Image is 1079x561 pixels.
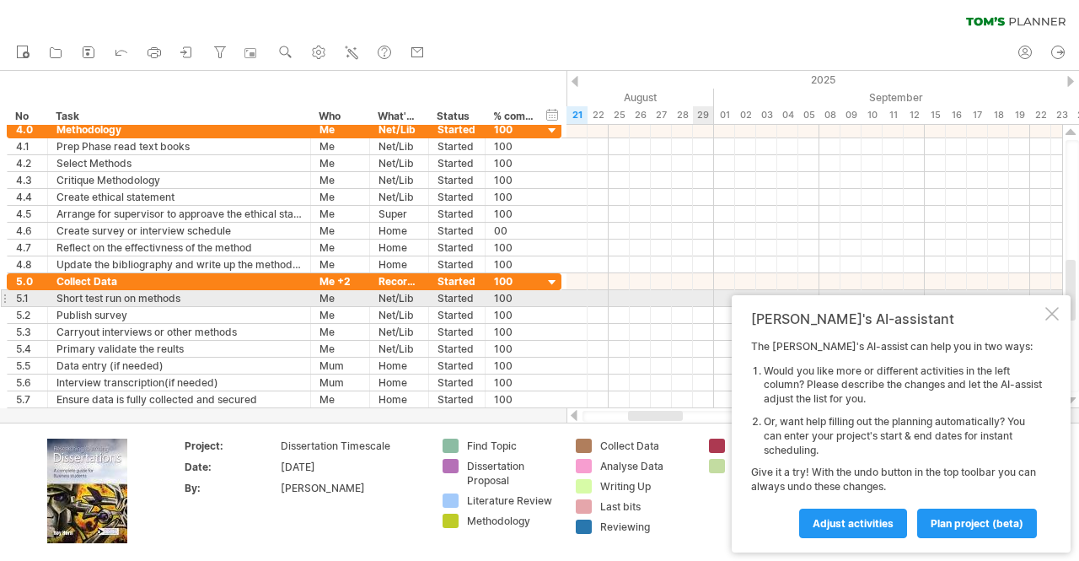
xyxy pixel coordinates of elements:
div: Started [438,256,476,272]
div: Started [438,189,476,205]
div: 100 [494,358,534,374]
div: 100 [494,307,534,323]
div: 5.5 [16,358,39,374]
div: Task [56,108,301,125]
div: Reflect on the effectivness of the method [56,240,302,256]
div: 100 [494,341,534,357]
div: Monday, 15 September 2025 [925,106,946,124]
div: Tuesday, 23 September 2025 [1051,106,1072,124]
div: 4.1 [16,138,39,154]
div: Net/Lib [378,155,420,171]
div: Me [319,324,361,340]
div: Me [319,341,361,357]
div: Me [319,307,361,323]
div: Thursday, 11 September 2025 [883,106,904,124]
div: 100 [494,375,534,391]
div: Started [438,121,476,138]
a: Adjust activities [799,509,907,538]
div: Me [319,223,361,239]
div: 100 [494,206,534,222]
div: 100 [494,121,534,138]
div: 4.0 [16,121,39,138]
div: Friday, 29 August 2025 [693,106,714,124]
div: Me [319,391,361,407]
div: Status [437,108,475,125]
div: Project: [185,439,277,453]
div: Net/Lib [378,138,420,154]
div: Friday, 19 September 2025 [1009,106,1030,124]
div: Methodology [56,121,302,138]
span: Adjust activities [813,517,894,530]
div: Monday, 1 September 2025 [714,106,735,124]
div: 5.7 [16,391,39,407]
div: Me [319,240,361,256]
div: Create ethical statement [56,189,302,205]
div: Find Topic [467,439,559,453]
div: Started [438,223,476,239]
div: Started [438,307,476,323]
div: Create survey or interview schedule [56,223,302,239]
div: Date: [185,460,277,474]
div: Home [378,223,420,239]
div: Friday, 5 September 2025 [798,106,819,124]
div: Wednesday, 17 September 2025 [967,106,988,124]
div: Home [378,391,420,407]
div: 00 [494,223,534,239]
div: Critique Methodology [56,172,302,188]
div: Home [378,375,420,391]
div: Dissertation Timescale [281,439,422,453]
div: Data entry (if needed) [56,358,302,374]
div: Tuesday, 26 August 2025 [630,106,651,124]
div: Started [438,324,476,340]
div: 100 [494,256,534,272]
div: Methodology [467,514,559,528]
div: No [15,108,38,125]
div: Wednesday, 27 August 2025 [651,106,672,124]
div: Collect Data [600,439,692,453]
div: 5.6 [16,375,39,391]
div: Thursday, 21 August 2025 [566,106,588,124]
div: Reviewing [600,520,692,534]
div: Net/Lib [378,290,420,306]
div: 5.2 [16,307,39,323]
div: By: [185,481,277,495]
div: 100 [494,189,534,205]
div: Monday, 25 August 2025 [609,106,630,124]
div: Update the bibliography and write up the methodology section [56,256,302,272]
div: Net/Lib [378,324,420,340]
div: Select Methods [56,155,302,171]
div: Primary validate the reults [56,341,302,357]
div: Prep Phase read text books [56,138,302,154]
div: 5.3 [16,324,39,340]
div: Mum [319,358,361,374]
div: Ensure data is fully collected and secured [56,391,302,407]
div: 4.8 [16,256,39,272]
div: 4.3 [16,172,39,188]
div: 100 [494,273,534,289]
div: 100 [494,240,534,256]
div: Publish survey [56,307,302,323]
div: Literature Review [467,494,559,508]
div: Net/Lib [378,121,420,138]
div: Started [438,155,476,171]
div: Writing Up [600,479,692,494]
div: [DATE] [281,460,422,474]
div: 4.7 [16,240,39,256]
div: 5.1 [16,290,39,306]
div: Started [438,375,476,391]
a: plan project (beta) [917,509,1037,538]
div: Me [319,172,361,188]
div: Who [319,108,360,125]
div: Super [378,206,420,222]
div: 100 [494,290,534,306]
div: Mum [319,375,361,391]
li: Would you like more or different activities in the left column? Please describe the changes and l... [764,364,1042,407]
li: Or, want help filling out the planning automatically? You can enter your project's start & end da... [764,415,1042,457]
div: Thursday, 28 August 2025 [672,106,693,124]
div: Wednesday, 3 September 2025 [756,106,777,124]
div: Dissertation Proposal [467,459,559,488]
div: Collect Data [56,273,302,289]
div: Me [319,138,361,154]
div: Home [378,358,420,374]
div: 4.5 [16,206,39,222]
